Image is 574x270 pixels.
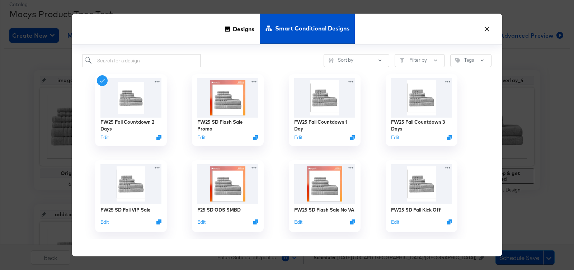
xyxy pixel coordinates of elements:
[391,164,452,204] img: 32922883_fpx.tif
[289,160,361,232] div: FW25 SD Flash Sale No VAEditDuplicate
[100,119,161,132] div: FW25 Fall Countdown 2 Days
[197,219,206,226] button: Edit
[100,219,109,226] button: Edit
[100,78,161,118] img: 32922883_fpx.tif
[253,135,258,140] svg: Duplicate
[386,74,457,146] div: FW25 Fall Countdown 3 DaysEditDuplicate
[391,78,452,118] img: 32922883_fpx.tif
[324,54,389,67] button: SlidersSort by
[294,207,354,213] div: FW25 SD Flash Sale No VA
[391,119,452,132] div: FW25 Fall Countdown 3 Days
[400,58,405,63] svg: Filter
[391,219,399,226] button: Edit
[100,134,109,141] button: Edit
[350,135,355,140] svg: Duplicate
[294,78,355,118] img: 32922883_fpx.tif
[197,119,258,132] div: FW25 SD Flash Sale Promo
[294,164,355,204] img: tQwg391egKWW_JSaQwptqw.jpg
[386,160,457,232] div: FW25 SD Fall Kick OffEditDuplicate
[329,58,334,63] svg: Sliders
[391,207,441,213] div: FW25 SD Fall Kick Off
[450,54,491,67] button: TagTags
[253,219,258,224] svg: Duplicate
[447,219,452,224] svg: Duplicate
[391,134,399,141] button: Edit
[289,74,361,146] div: FW25 Fall Countdown 1 DayEditDuplicate
[233,13,254,44] span: Designs
[480,21,493,34] button: ×
[95,160,167,232] div: FW25 SD Fall VIP SaleEditDuplicate
[197,207,241,213] div: F25 SD ODS SMBD
[95,74,167,146] div: FW25 Fall Countdown 2 DaysEditDuplicate
[294,134,302,141] button: Edit
[192,74,264,146] div: FW25 SD Flash Sale PromoEditDuplicate
[350,219,355,224] svg: Duplicate
[294,219,302,226] button: Edit
[455,58,460,63] svg: Tag
[197,134,206,141] button: Edit
[156,219,161,224] svg: Duplicate
[192,160,264,232] div: F25 SD ODS SMBDEditDuplicate
[156,135,161,140] svg: Duplicate
[275,13,349,44] span: Smart Conditional Designs
[447,135,452,140] svg: Duplicate
[100,207,150,213] div: FW25 SD Fall VIP Sale
[395,54,445,67] button: FilterFilter by
[197,78,258,118] img: tQwg391egKWW_JSaQwptqw.jpg
[83,54,201,67] input: Search for a design
[197,164,258,204] img: tQwg391egKWW_JSaQwptqw.jpg
[100,164,161,204] img: 32922883_fpx.tif
[294,119,355,132] div: FW25 Fall Countdown 1 Day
